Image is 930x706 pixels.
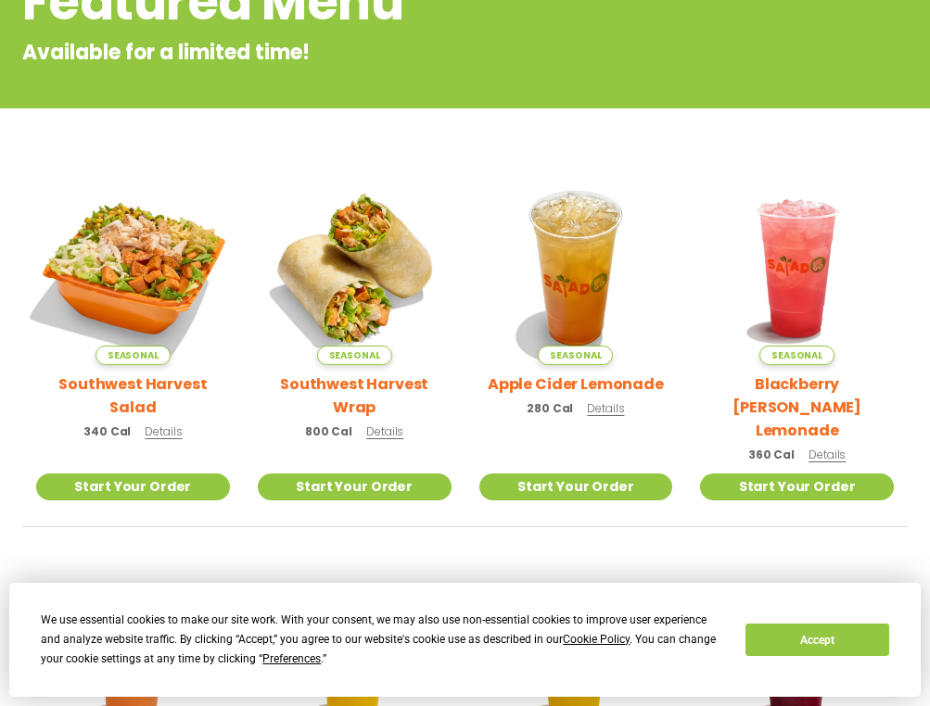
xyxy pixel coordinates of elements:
[258,171,452,365] img: Product photo for Southwest Harvest Wrap
[145,423,182,439] span: Details
[258,473,452,500] a: Start Your Order
[748,447,795,463] span: 360 Cal
[317,346,392,365] span: Seasonal
[19,155,247,382] img: Product photo for Southwest Harvest Salad
[22,37,758,68] p: Available for a limited time!
[96,346,171,365] span: Seasonal
[759,346,834,365] span: Seasonal
[366,423,403,439] span: Details
[9,583,921,697] div: Cookie Consent Prompt
[258,372,452,419] h2: Southwest Harvest Wrap
[563,633,630,646] span: Cookie Policy
[36,473,230,500] a: Start Your Order
[479,473,673,500] a: Start Your Order
[305,423,352,440] span: 800 Cal
[83,423,131,440] span: 340 Cal
[262,652,321,665] span: Preferences
[527,400,573,417] span: 280 Cal
[700,473,894,500] a: Start Your Order
[700,171,894,365] img: Product photo for Blackberry Bramble Lemonade
[700,372,894,442] h2: Blackberry [PERSON_NAME] Lemonade
[587,400,624,416] span: Details
[809,447,846,462] span: Details
[745,624,888,656] button: Accept
[36,372,230,419] h2: Southwest Harvest Salad
[538,346,613,365] span: Seasonal
[479,171,673,365] img: Product photo for Apple Cider Lemonade
[488,372,664,396] h2: Apple Cider Lemonade
[41,611,723,669] div: We use essential cookies to make our site work. With your consent, we may also use non-essential ...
